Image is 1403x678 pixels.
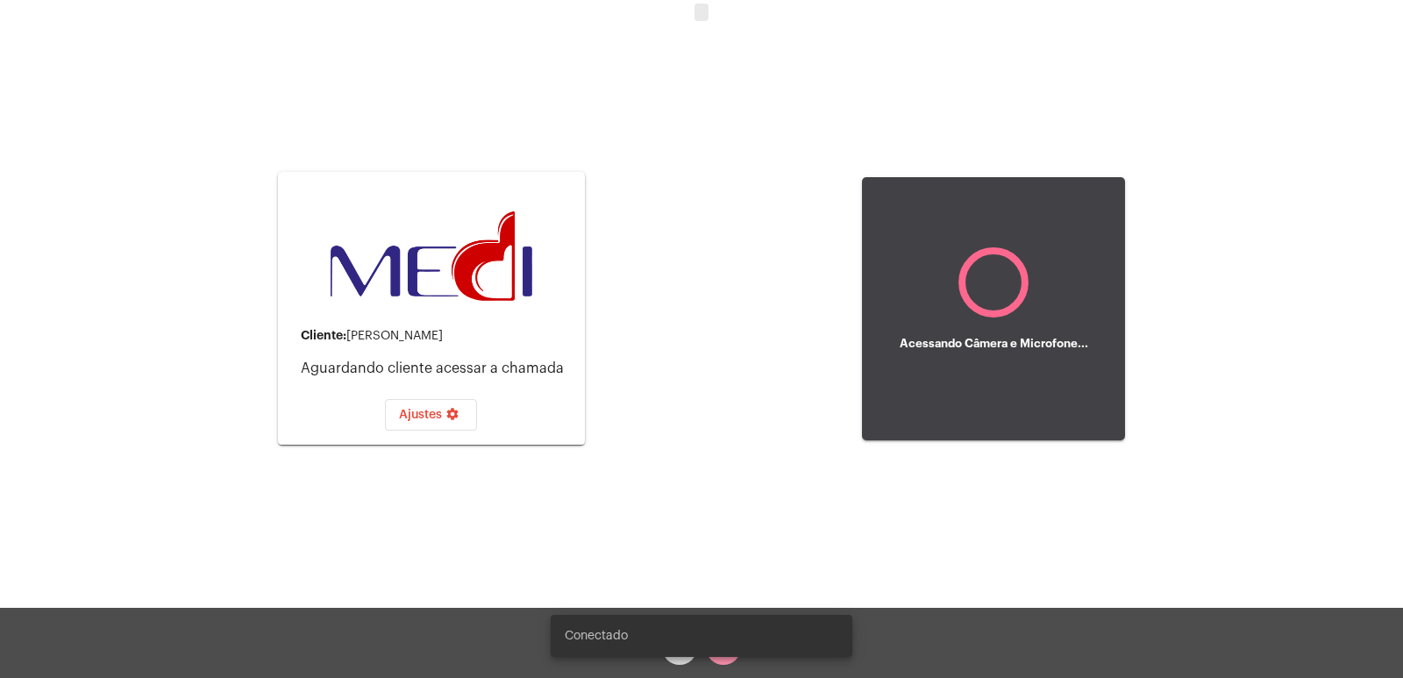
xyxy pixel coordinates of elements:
[301,329,346,341] strong: Cliente:
[442,407,463,428] mat-icon: settings
[385,399,477,431] button: Ajustes
[301,360,571,376] p: Aguardando cliente acessar a chamada
[301,329,571,343] div: [PERSON_NAME]
[565,627,628,645] span: Conectado
[331,211,532,301] img: d3a1b5fa-500b-b90f-5a1c-719c20e9830b.png
[399,409,463,421] span: Ajustes
[900,338,1088,350] h5: Acessando Câmera e Microfone...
